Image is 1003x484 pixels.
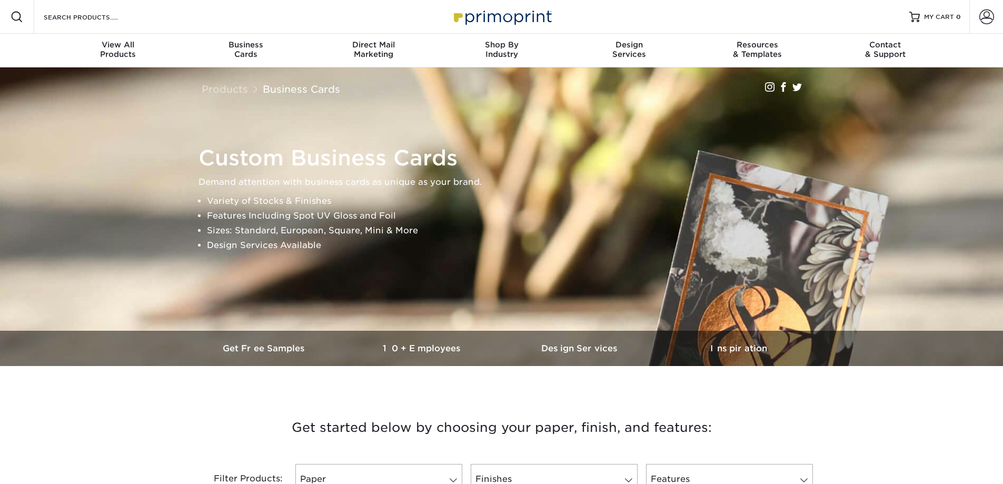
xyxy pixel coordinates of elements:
[207,194,815,209] li: Variety of Stocks & Finishes
[660,331,818,366] a: Inspiration
[54,40,182,59] div: Products
[310,40,438,59] div: Marketing
[43,11,145,23] input: SEARCH PRODUCTS.....
[693,40,821,59] div: & Templates
[207,223,815,238] li: Sizes: Standard, European, Square, Mini & More
[182,40,310,59] div: Cards
[310,40,438,50] span: Direct Mail
[202,83,248,95] a: Products
[310,34,438,67] a: Direct MailMarketing
[182,40,310,50] span: Business
[263,83,340,95] a: Business Cards
[344,331,502,366] a: 10+ Employees
[565,40,693,59] div: Services
[565,34,693,67] a: DesignServices
[565,40,693,50] span: Design
[924,13,954,22] span: MY CART
[438,34,565,67] a: Shop ByIndustry
[821,40,949,50] span: Contact
[54,34,182,67] a: View AllProducts
[956,13,961,21] span: 0
[693,40,821,50] span: Resources
[660,343,818,353] h3: Inspiration
[821,40,949,59] div: & Support
[502,343,660,353] h3: Design Services
[198,145,815,171] h1: Custom Business Cards
[693,34,821,67] a: Resources& Templates
[438,40,565,50] span: Shop By
[438,40,565,59] div: Industry
[186,331,344,366] a: Get Free Samples
[54,40,182,50] span: View All
[821,34,949,67] a: Contact& Support
[207,238,815,253] li: Design Services Available
[194,404,810,451] h3: Get started below by choosing your paper, finish, and features:
[449,5,554,28] img: Primoprint
[198,175,815,190] p: Demand attention with business cards as unique as your brand.
[182,34,310,67] a: BusinessCards
[207,209,815,223] li: Features Including Spot UV Gloss and Foil
[186,343,344,353] h3: Get Free Samples
[502,331,660,366] a: Design Services
[344,343,502,353] h3: 10+ Employees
